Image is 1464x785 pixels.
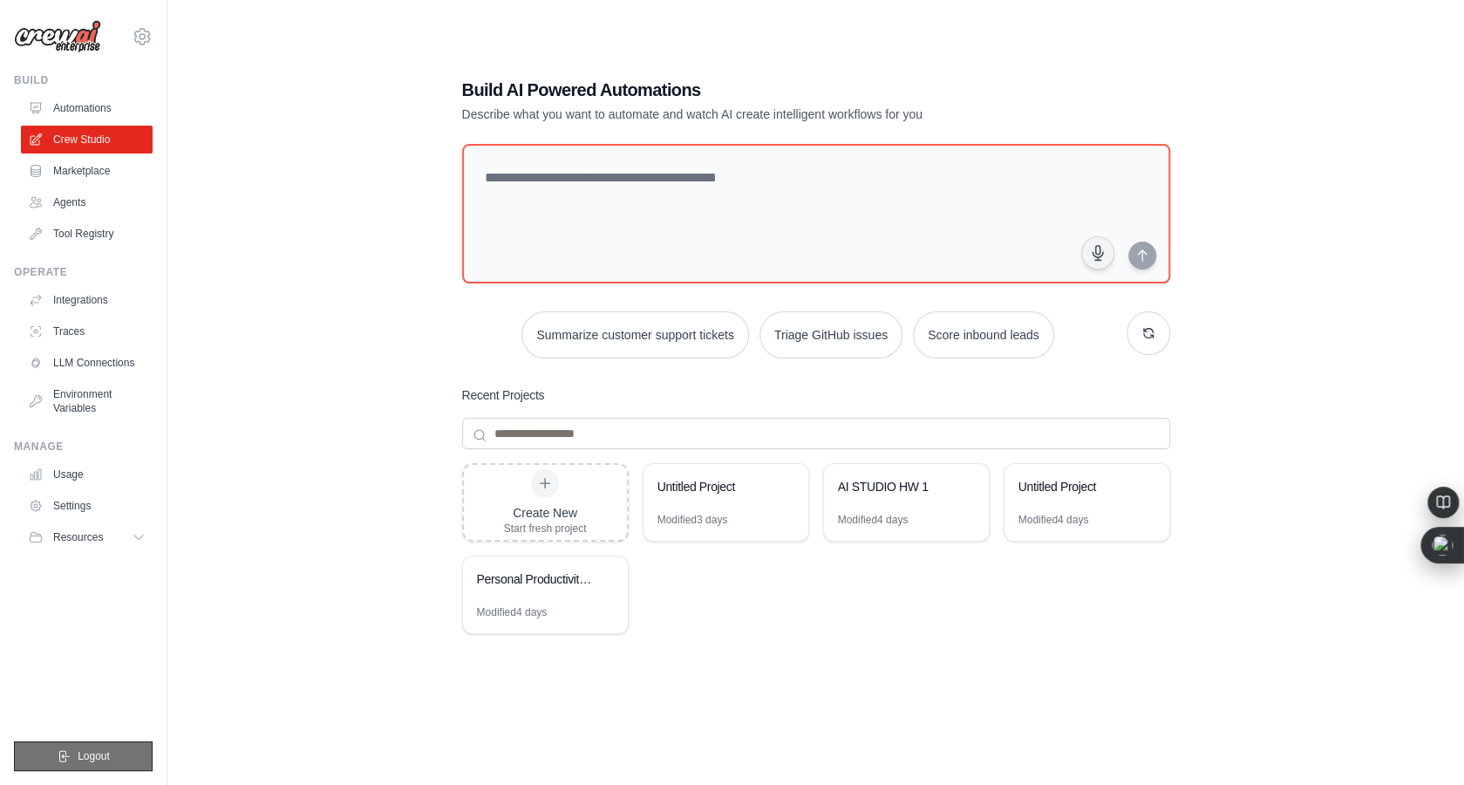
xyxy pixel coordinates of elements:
p: Describe what you want to automate and watch AI create intelligent workflows for you [462,106,1048,123]
a: Usage [21,461,153,488]
div: Personal Productivity Manager [477,570,596,588]
a: Agents [21,188,153,216]
div: Build [14,73,153,87]
div: AI STUDIO HW 1 [838,478,957,495]
div: Modified 4 days [1018,513,1089,527]
a: Integrations [21,286,153,314]
button: Triage GitHub issues [759,311,902,358]
a: LLM Connections [21,349,153,377]
button: Click to speak your automation idea [1081,236,1114,270]
a: Marketplace [21,157,153,185]
button: Resources [21,523,153,551]
div: Modified 4 days [838,513,909,527]
a: Crew Studio [21,126,153,154]
a: Tool Registry [21,220,153,248]
a: Traces [21,317,153,345]
button: Logout [14,741,153,771]
a: Automations [21,94,153,122]
img: Logo [14,20,101,53]
span: Resources [53,530,103,544]
span: Logout [78,749,110,763]
div: Create New [504,504,587,522]
button: Summarize customer support tickets [521,311,748,358]
div: Manage [14,440,153,454]
a: Settings [21,492,153,520]
div: Operate [14,265,153,279]
div: Modified 4 days [477,605,548,619]
div: Untitled Project [657,478,777,495]
div: Modified 3 days [657,513,728,527]
div: Untitled Project [1018,478,1138,495]
a: Environment Variables [21,380,153,422]
h1: Build AI Powered Automations [462,78,1048,102]
div: Start fresh project [504,522,587,536]
button: Score inbound leads [913,311,1054,358]
h3: Recent Projects [462,386,545,404]
button: Get new suggestions [1127,311,1170,355]
iframe: Chat Widget [1377,701,1464,785]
